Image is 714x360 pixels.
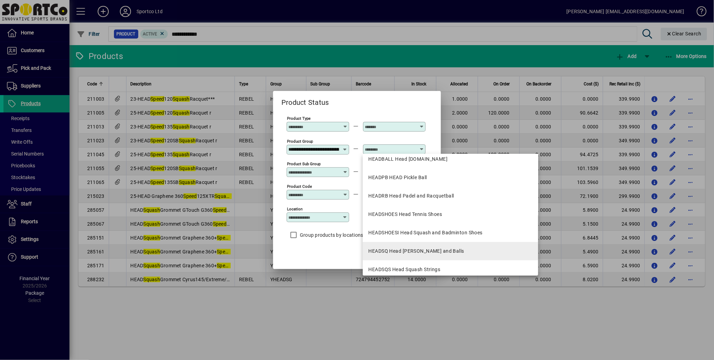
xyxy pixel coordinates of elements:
[287,206,303,211] mat-label: Location
[368,229,482,236] div: HEADSHOESI Head Squash and Badminton Shoes
[298,232,363,238] label: Group products by locations
[363,224,538,242] mat-option: HEADSHOESI Head Squash and Badminton Shoes
[363,205,538,224] mat-option: HEADSHOES Head Tennis Shoes
[273,91,337,108] h2: Product Status
[363,150,538,168] mat-option: HEADBALL Head Balls.Tennis
[287,116,311,121] mat-label: Product Type
[363,260,538,279] mat-option: HEADSQS Head Squash Strings
[363,242,538,260] mat-option: HEADSQ Head Squash Racquets and Balls
[363,187,538,205] mat-option: HEADRB Head Padel and Racquetball
[368,266,440,273] div: HEADSQS Head Squash Strings
[287,161,321,166] mat-label: Product Sub Group
[368,211,442,218] div: HEADSHOES Head Tennis Shoes
[363,168,538,187] mat-option: HEADPB HEAD Pickle Ball
[368,156,448,163] div: HEADBALL Head [DOMAIN_NAME]
[368,248,464,255] div: HEADSQ Head [PERSON_NAME] and Balls
[368,174,427,181] div: HEADPB HEAD Pickle Ball
[287,139,313,143] mat-label: Product Group
[368,192,454,200] div: HEADRB Head Padel and Racquetball
[287,184,312,189] mat-label: Product Code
